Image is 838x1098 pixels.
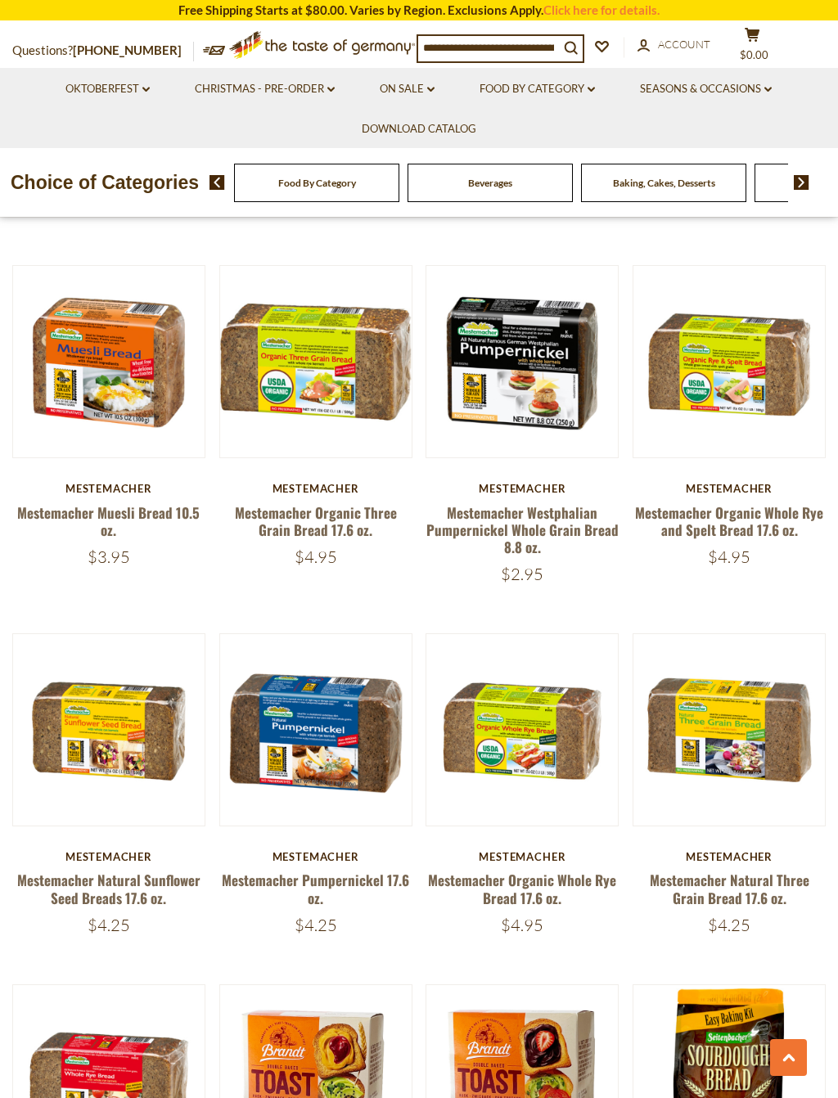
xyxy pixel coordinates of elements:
img: Mestemacher Organic Whole Rye Bread 17.6 oz. [426,634,618,826]
a: Seasons & Occasions [640,80,772,98]
a: [PHONE_NUMBER] [73,43,182,57]
a: Download Catalog [362,120,476,138]
div: Mestemacher [426,850,619,863]
a: Mestemacher Organic Whole Rye Bread 17.6 oz. [428,870,616,907]
div: Mestemacher [633,850,826,863]
span: Account [658,38,710,51]
img: Mestemacher Natural Three Grain Bread 17.6 oz. [633,634,825,826]
span: $4.95 [708,547,750,567]
a: Account [638,36,710,54]
span: $2.95 [501,564,543,584]
a: Mestemacher Natural Sunflower Seed Breads 17.6 oz. [17,870,200,907]
a: Food By Category [480,80,595,98]
img: Mestemacher Natural Sunflower Seed Breads 17.6 oz. [13,634,205,826]
a: Beverages [468,177,512,189]
a: Mestemacher Westphalian Pumpernickel Whole Grain Bread 8.8 oz. [426,502,619,558]
img: Mestemacher Organic Three Grain Bread 17.6 oz. [220,266,412,457]
a: Mestemacher Pumpernickel 17.6 oz. [222,870,409,907]
img: Mestemacher Westphalian Pumpernickel Whole Grain Bread 8.8 oz. [426,266,618,457]
a: Click here for details. [543,2,660,17]
img: Mestemacher Pumpernickel 17.6 oz. [220,634,412,826]
a: On Sale [380,80,435,98]
img: next arrow [794,175,809,190]
img: Mestemacher Organic Whole Rye and Spelt Bread 17.6 oz. [633,266,825,457]
span: $4.95 [295,547,337,567]
a: Oktoberfest [65,80,150,98]
a: Baking, Cakes, Desserts [613,177,715,189]
div: Mestemacher [219,482,412,495]
button: $0.00 [728,27,777,68]
div: Mestemacher [219,850,412,863]
img: previous arrow [209,175,225,190]
span: $3.95 [88,547,130,567]
p: Questions? [12,40,194,61]
a: Mestemacher Natural Three Grain Bread 17.6 oz. [650,870,809,907]
div: Mestemacher [12,482,205,495]
a: Mestemacher Organic Three Grain Bread 17.6 oz. [235,502,397,540]
div: Mestemacher [633,482,826,495]
span: $4.25 [88,915,130,935]
a: Food By Category [278,177,356,189]
div: Mestemacher [426,482,619,495]
span: $0.00 [740,48,768,61]
a: Christmas - PRE-ORDER [195,80,335,98]
img: Mestemacher Muesli Bread 10.5 oz. [13,266,205,457]
a: Mestemacher Organic Whole Rye and Spelt Bread 17.6 oz. [635,502,823,540]
span: $4.95 [501,915,543,935]
span: $4.25 [295,915,337,935]
div: Mestemacher [12,850,205,863]
span: $4.25 [708,915,750,935]
a: Mestemacher Muesli Bread 10.5 oz. [17,502,200,540]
